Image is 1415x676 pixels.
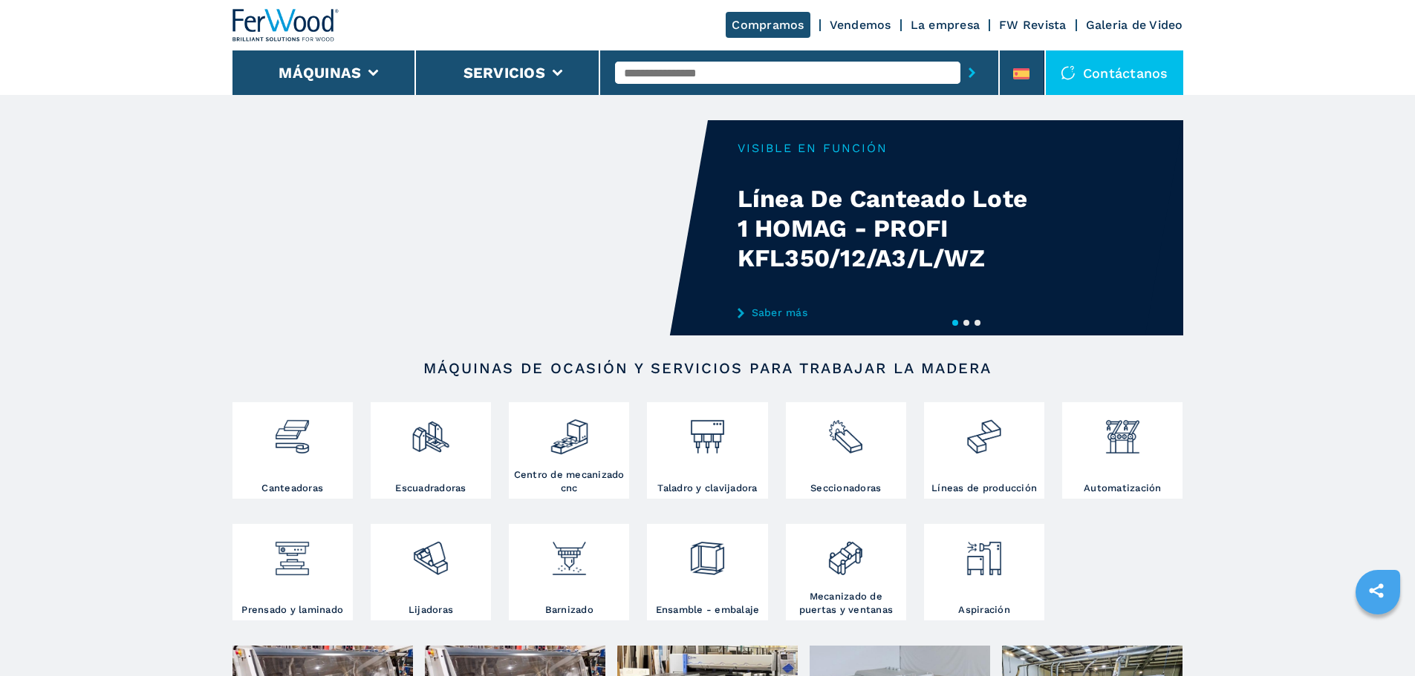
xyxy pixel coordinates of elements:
[232,9,339,42] img: Ferwood
[509,524,629,620] a: Barnizado
[409,603,453,617] h3: Lijadoras
[280,359,1136,377] h2: Máquinas de ocasión y servicios para trabajar la madera
[931,482,1037,495] h3: Líneas de producción
[688,406,727,456] img: foratrici_inseritrici_2.png
[1352,609,1404,665] iframe: Chat
[656,603,760,617] h3: Ensamble - embalaje
[726,12,810,38] a: Compramos
[1086,18,1183,32] a: Galeria de Video
[371,402,491,499] a: Escuadradoras
[810,482,881,495] h3: Seccionadoras
[1061,65,1076,80] img: Contáctanos
[999,18,1067,32] a: FW Revista
[952,320,958,326] button: 1
[550,406,589,456] img: centro_di_lavoro_cnc_2.png
[924,402,1044,499] a: Líneas de producción
[647,402,767,499] a: Taladro y clavijadora
[830,18,891,32] a: Vendemos
[1103,406,1142,456] img: automazione.png
[273,406,312,456] img: bordatrici_1.png
[975,320,980,326] button: 3
[279,64,361,82] button: Máquinas
[411,528,450,578] img: levigatrici_2.png
[738,306,1029,318] a: Saber más
[1358,572,1395,609] a: sharethis
[241,603,343,617] h3: Prensado y laminado
[790,590,902,617] h3: Mecanizado de puertas y ventanas
[273,528,312,578] img: pressa-strettoia.png
[958,603,1010,617] h3: Aspiración
[1046,50,1183,95] div: Contáctanos
[826,406,865,456] img: sezionatrici_2.png
[463,64,545,82] button: Servicios
[261,482,323,495] h3: Canteadoras
[395,482,466,495] h3: Escuadradoras
[513,468,625,495] h3: Centro de mecanizado cnc
[786,402,906,499] a: Seccionadoras
[647,524,767,620] a: Ensamble - embalaje
[371,524,491,620] a: Lijadoras
[550,528,589,578] img: verniciatura_1.png
[509,402,629,499] a: Centro de mecanizado cnc
[826,528,865,578] img: lavorazione_porte_finestre_2.png
[657,482,757,495] h3: Taladro y clavijadora
[232,524,353,620] a: Prensado y laminado
[1084,482,1162,495] h3: Automatización
[688,528,727,578] img: montaggio_imballaggio_2.png
[964,528,1003,578] img: aspirazione_1.png
[963,320,969,326] button: 2
[924,524,1044,620] a: Aspiración
[964,406,1003,456] img: linee_di_produzione_2.png
[411,406,450,456] img: squadratrici_2.png
[232,120,708,335] video: Your browser does not support the video tag.
[960,56,983,90] button: submit-button
[1062,402,1183,499] a: Automatización
[232,402,353,499] a: Canteadoras
[786,524,906,620] a: Mecanizado de puertas y ventanas
[545,603,593,617] h3: Barnizado
[911,18,980,32] a: La empresa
